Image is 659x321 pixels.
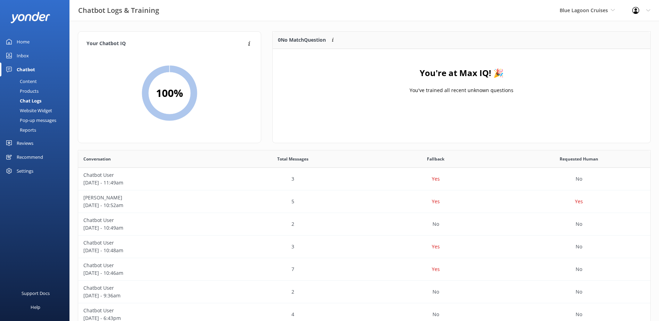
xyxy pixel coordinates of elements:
[156,85,183,101] h2: 100 %
[83,307,216,314] p: Chatbot User
[4,96,41,106] div: Chat Logs
[17,136,33,150] div: Reviews
[83,262,216,269] p: Chatbot User
[291,265,294,273] p: 7
[4,106,52,115] div: Website Widget
[277,156,308,162] span: Total Messages
[4,115,56,125] div: Pop-up messages
[420,66,504,80] h4: You're at Max IQ! 🎉
[78,258,650,281] div: row
[83,239,216,247] p: Chatbot User
[560,156,598,162] span: Requested Human
[273,49,650,118] div: grid
[560,7,608,14] span: Blue Lagoon Cruises
[78,168,650,190] div: row
[17,35,30,49] div: Home
[576,243,582,250] p: No
[78,190,650,213] div: row
[83,179,216,187] p: [DATE] - 11:49am
[17,150,43,164] div: Recommend
[4,115,69,125] a: Pop-up messages
[432,175,440,183] p: Yes
[4,96,69,106] a: Chat Logs
[83,247,216,254] p: [DATE] - 10:48am
[576,175,582,183] p: No
[4,125,69,135] a: Reports
[576,220,582,228] p: No
[83,284,216,292] p: Chatbot User
[4,106,69,115] a: Website Widget
[291,220,294,228] p: 2
[433,311,439,318] p: No
[4,86,69,96] a: Products
[83,156,111,162] span: Conversation
[87,40,246,48] h4: Your Chatbot IQ
[83,269,216,277] p: [DATE] - 10:46am
[78,281,650,303] div: row
[433,288,439,296] p: No
[4,76,37,86] div: Content
[4,76,69,86] a: Content
[78,5,159,16] h3: Chatbot Logs & Training
[432,243,440,250] p: Yes
[78,236,650,258] div: row
[433,220,439,228] p: No
[78,213,650,236] div: row
[291,288,294,296] p: 2
[410,87,513,94] p: You've trained all recent unknown questions
[83,171,216,179] p: Chatbot User
[83,216,216,224] p: Chatbot User
[17,49,29,63] div: Inbox
[278,36,326,44] p: 0 No Match Question
[17,164,33,178] div: Settings
[291,243,294,250] p: 3
[83,194,216,201] p: [PERSON_NAME]
[83,224,216,232] p: [DATE] - 10:49am
[291,311,294,318] p: 4
[291,175,294,183] p: 3
[4,125,36,135] div: Reports
[427,156,444,162] span: Fallback
[291,198,294,205] p: 5
[4,86,39,96] div: Products
[432,198,440,205] p: Yes
[432,265,440,273] p: Yes
[83,201,216,209] p: [DATE] - 10:52am
[10,12,50,23] img: yonder-white-logo.png
[575,198,583,205] p: Yes
[83,292,216,299] p: [DATE] - 9:36am
[576,311,582,318] p: No
[22,286,50,300] div: Support Docs
[31,300,40,314] div: Help
[576,288,582,296] p: No
[576,265,582,273] p: No
[17,63,35,76] div: Chatbot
